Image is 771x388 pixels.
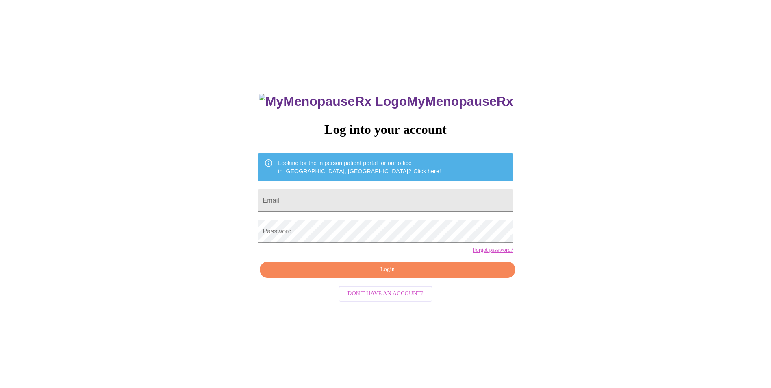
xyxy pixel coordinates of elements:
button: Don't have an account? [339,286,432,302]
h3: Log into your account [258,122,513,137]
h3: MyMenopauseRx [259,94,513,109]
span: Login [269,265,506,275]
img: MyMenopauseRx Logo [259,94,407,109]
a: Click here! [413,168,441,174]
span: Don't have an account? [347,289,424,299]
a: Forgot password? [473,247,513,253]
div: Looking for the in person patient portal for our office in [GEOGRAPHIC_DATA], [GEOGRAPHIC_DATA]? [278,156,441,179]
button: Login [260,262,515,278]
a: Don't have an account? [337,290,434,296]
